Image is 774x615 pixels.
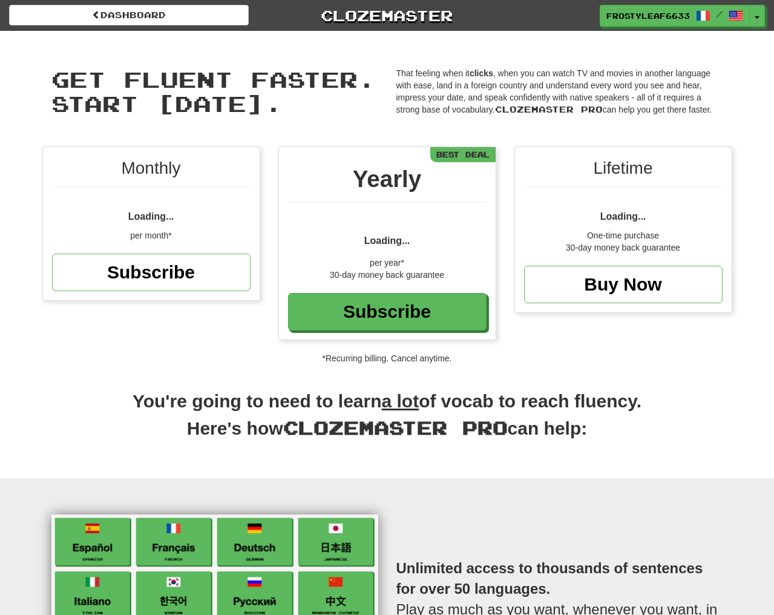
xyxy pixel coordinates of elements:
[128,211,174,222] span: Loading...
[430,147,496,162] div: Best Deal
[288,293,487,331] a: Subscribe
[600,211,646,222] span: Loading...
[524,266,723,303] a: Buy Now
[495,104,603,114] span: Clozemaster Pro
[364,235,410,246] span: Loading...
[606,10,690,21] span: FrostyLeaf6633
[288,162,487,202] div: Yearly
[52,254,251,291] a: Subscribe
[396,67,723,116] p: That feeling when it , when you can watch TV and movies in another language with ease, land in a ...
[9,5,249,25] a: Dashboard
[267,5,507,26] a: Clozemaster
[382,391,419,411] u: a lot
[524,156,723,187] div: Lifetime
[288,257,487,269] div: per year*
[283,416,508,438] span: Clozemaster Pro
[52,229,251,242] div: per month*
[470,68,493,78] strong: clicks
[524,242,723,254] div: 30-day money back guarantee
[288,269,487,281] div: 30-day money back guarantee
[42,389,732,454] h2: You're going to need to learn of vocab to reach fluency. Here's how can help:
[717,10,723,18] span: /
[524,229,723,242] div: One-time purchase
[52,156,251,187] div: Monthly
[396,560,703,597] strong: Unlimited access to thousands of sentences for over 50 languages.
[51,66,376,116] span: Get fluent faster. Start [DATE].
[600,5,750,27] a: FrostyLeaf6633 /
